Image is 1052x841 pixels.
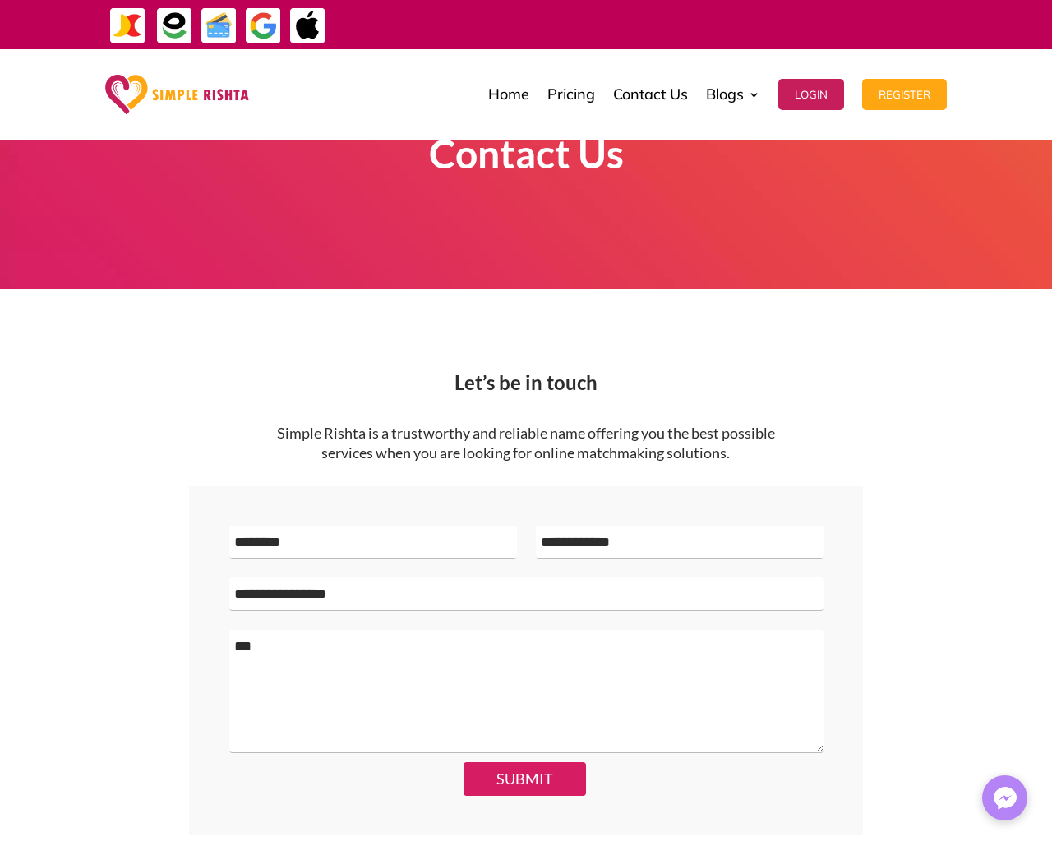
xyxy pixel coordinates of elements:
a: Blogs [706,53,760,136]
img: JazzCash-icon [109,7,146,44]
strong: Contact Us [429,130,624,177]
button: Login [778,79,844,110]
a: Login [778,53,844,136]
button: SUBMIT [464,762,586,796]
a: Home [488,53,529,136]
img: Credit Cards [201,7,238,44]
p: Simple Rishta is a trustworthy and reliable name offering you the best possible services when you... [274,424,778,463]
a: Pricing [547,53,595,136]
img: ApplePay-icon [289,7,326,44]
a: Contact Us [613,53,688,136]
h2: Let’s be in touch [105,373,947,401]
img: Messenger [989,782,1022,815]
img: GooglePay-icon [245,7,282,44]
a: Register [862,53,947,136]
img: EasyPaisa-icon [156,7,193,44]
button: Register [862,79,947,110]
